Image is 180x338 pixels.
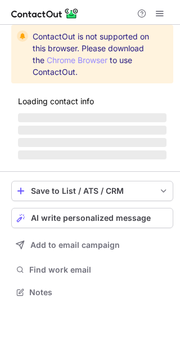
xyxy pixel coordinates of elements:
[18,126,166,135] span: ‌
[29,265,169,275] span: Find work email
[18,113,166,122] span: ‌
[30,241,120,250] span: Add to email campaign
[31,214,151,223] span: AI write personalized message
[11,208,173,228] button: AI write personalized message
[31,186,154,195] div: Save to List / ATS / CRM
[33,30,153,78] span: ContactOut is not supported on this browser. Please download the to use ContactOut.
[11,7,79,20] img: ContactOut v5.3.10
[47,55,107,65] a: Chrome Browser
[11,262,173,278] button: Find work email
[29,287,169,297] span: Notes
[11,284,173,300] button: Notes
[11,235,173,255] button: Add to email campaign
[18,138,166,147] span: ‌
[18,150,166,159] span: ‌
[17,30,28,42] img: warning
[18,97,166,106] p: Loading contact info
[11,181,173,201] button: save-profile-one-click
